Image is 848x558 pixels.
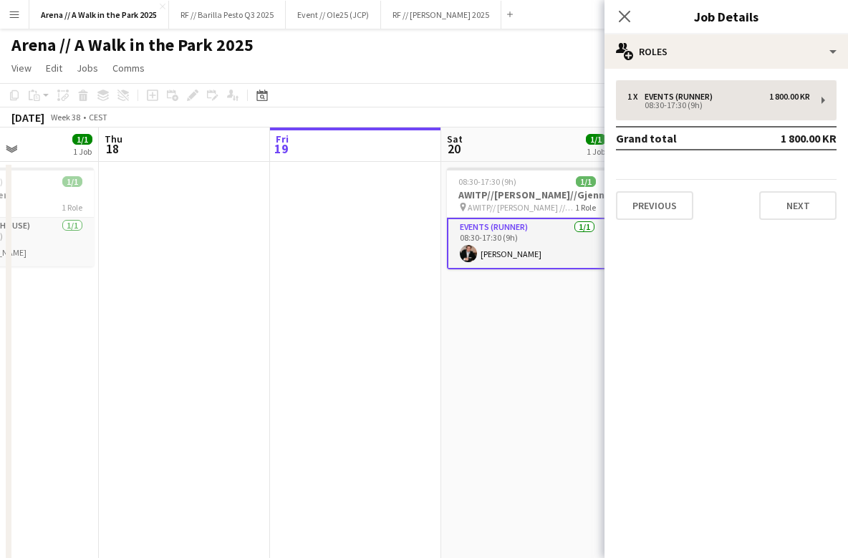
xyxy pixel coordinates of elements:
app-card-role: Events (Runner)1/108:30-17:30 (9h)[PERSON_NAME] [447,218,607,269]
button: RF // Barilla Pesto Q3 2025 [169,1,286,29]
button: Previous [616,191,693,220]
div: [DATE] [11,110,44,125]
span: 18 [102,140,122,157]
span: 1/1 [576,176,596,187]
button: Arena // A Walk in the Park 2025 [29,1,169,29]
button: Event // Ole25 (JCP) [286,1,381,29]
div: 08:30-17:30 (9h) [627,102,810,109]
h3: Job Details [604,7,848,26]
div: 1 Job [587,146,605,157]
button: RF // [PERSON_NAME] 2025 [381,1,501,29]
div: 1 800.00 KR [769,92,810,102]
div: CEST [89,112,107,122]
a: View [6,59,37,77]
button: Next [759,191,837,220]
a: Edit [40,59,68,77]
span: 1/1 [72,134,92,145]
span: 1 Role [575,202,596,213]
span: AWITP// [PERSON_NAME] //Gjennomføring [468,202,575,213]
div: 1 x [627,92,645,102]
span: Comms [112,62,145,74]
span: Thu [105,133,122,145]
span: 08:30-17:30 (9h) [458,176,516,187]
a: Comms [107,59,150,77]
app-job-card: 08:30-17:30 (9h)1/1AWITP//[PERSON_NAME]//Gjennomføring AWITP// [PERSON_NAME] //Gjennomføring1 Rol... [447,168,607,269]
span: 1/1 [586,134,606,145]
h3: AWITP//[PERSON_NAME]//Gjennomføring [447,188,607,201]
div: Events (Runner) [645,92,718,102]
span: Edit [46,62,62,74]
span: Jobs [77,62,98,74]
span: View [11,62,32,74]
div: 1 Job [73,146,92,157]
span: 20 [445,140,463,157]
a: Jobs [71,59,104,77]
td: Grand total [616,127,746,150]
td: 1 800.00 KR [746,127,837,150]
span: 1/1 [62,176,82,187]
span: Fri [276,133,289,145]
div: Roles [604,34,848,69]
span: Week 38 [47,112,83,122]
span: 1 Role [62,202,82,213]
span: Sat [447,133,463,145]
h1: Arena // A Walk in the Park 2025 [11,34,254,56]
span: 19 [274,140,289,157]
